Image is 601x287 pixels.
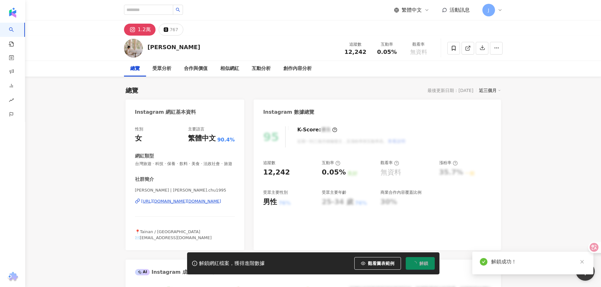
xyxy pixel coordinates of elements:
[141,198,221,204] div: [URL][DOMAIN_NAME][DOMAIN_NAME]
[354,257,401,270] button: 觀看圖表範例
[188,126,204,132] div: 主要語言
[380,168,401,177] div: 無資料
[263,197,277,207] div: 男性
[380,160,399,166] div: 觀看率
[450,7,470,13] span: 活動訊息
[135,126,143,132] div: 性別
[406,257,435,270] button: 解鎖
[377,49,397,55] span: 0.05%
[9,23,21,47] a: search
[135,109,196,116] div: Instagram 網紅基本資料
[380,190,421,195] div: 商業合作內容覆蓋比例
[427,88,473,93] div: 最後更新日期：[DATE]
[410,49,427,55] span: 無資料
[9,94,14,108] span: rise
[124,39,143,58] img: KOL Avatar
[322,168,346,177] div: 0.05%
[138,25,151,34] div: 1.2萬
[220,65,239,72] div: 相似網紅
[322,160,340,166] div: 互動率
[491,258,586,266] div: 解鎖成功！
[126,86,138,95] div: 總覽
[8,8,18,18] img: logo icon
[439,160,458,166] div: 漲粉率
[152,65,171,72] div: 受眾分析
[176,8,180,12] span: search
[407,41,431,48] div: 觀看率
[345,49,366,55] span: 12,242
[419,261,428,266] span: 解鎖
[124,24,156,36] button: 1.2萬
[148,43,200,51] div: [PERSON_NAME]
[411,260,417,266] span: loading
[7,272,19,282] img: chrome extension
[159,24,183,36] button: 767
[135,134,142,143] div: 女
[263,109,314,116] div: Instagram 數據總覽
[135,198,235,204] a: [URL][DOMAIN_NAME][DOMAIN_NAME]
[135,161,235,167] span: 台灣旅遊 · 科技 · 保養 · 飲料 · 美食 · 法政社會 · 旅遊
[479,86,501,95] div: 近三個月
[188,134,216,143] div: 繁體中文
[368,261,394,266] span: 觀看圖表範例
[135,176,154,183] div: 社群簡介
[375,41,399,48] div: 互動率
[263,190,288,195] div: 受眾主要性別
[344,41,368,48] div: 追蹤數
[130,65,140,72] div: 總覽
[297,126,337,133] div: K-Score :
[480,258,487,266] span: check-circle
[263,160,275,166] div: 追蹤數
[135,187,235,193] span: [PERSON_NAME] | [PERSON_NAME].chu1995
[184,65,208,72] div: 合作與價值
[217,136,235,143] span: 90.4%
[135,153,154,159] div: 網紅類型
[170,25,178,34] div: 767
[199,260,265,267] div: 解鎖網紅檔案，獲得進階數據
[135,229,212,240] span: 📍Tainan / [GEOGRAPHIC_DATA] ✉️[EMAIL_ADDRESS][DOMAIN_NAME]
[263,168,290,177] div: 12,242
[252,65,271,72] div: 互動分析
[488,7,489,14] span: J
[402,7,422,14] span: 繁體中文
[580,260,584,264] span: close
[322,190,346,195] div: 受眾主要年齡
[283,65,312,72] div: 創作內容分析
